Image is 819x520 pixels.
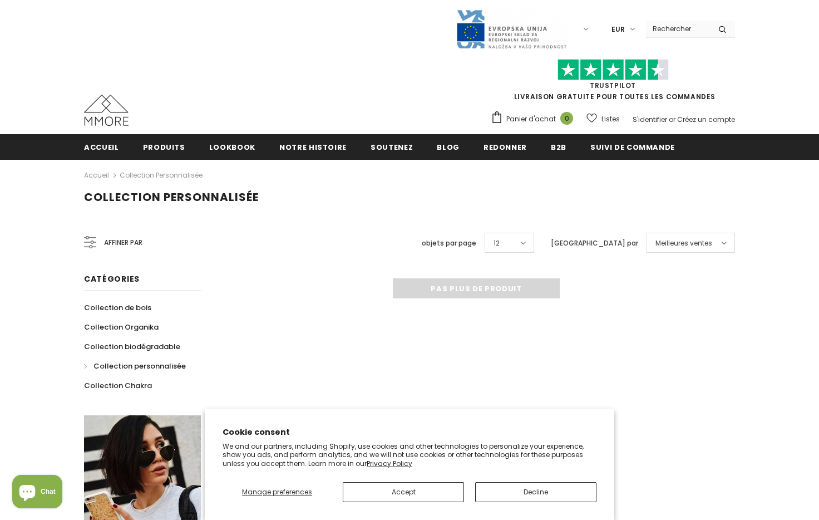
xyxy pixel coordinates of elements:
a: Redonner [483,134,527,159]
span: Accueil [84,142,119,153]
span: 0 [560,112,573,125]
label: objets par page [422,238,476,249]
span: Produits [143,142,185,153]
inbox-online-store-chat: Shopify online store chat [9,475,66,511]
img: Faites confiance aux étoiles pilotes [557,59,669,81]
span: Lookbook [209,142,255,153]
a: Privacy Policy [367,459,412,468]
a: Blog [437,134,460,159]
span: Meilleures ventes [655,238,712,249]
h2: Cookie consent [223,426,596,438]
label: [GEOGRAPHIC_DATA] par [551,238,638,249]
a: Lookbook [209,134,255,159]
span: 12 [494,238,500,249]
span: Collection personnalisée [93,361,186,371]
a: Collection de bois [84,298,151,317]
span: LIVRAISON GRATUITE POUR TOUTES LES COMMANDES [491,64,735,101]
span: soutenez [371,142,413,153]
a: soutenez [371,134,413,159]
button: Manage preferences [223,482,332,502]
img: Cas MMORE [84,95,129,126]
span: Blog [437,142,460,153]
span: Collection biodégradable [84,341,180,352]
span: B2B [551,142,566,153]
img: Javni Razpis [456,9,567,50]
a: Accueil [84,169,109,182]
a: TrustPilot [590,81,636,90]
span: Affiner par [104,237,142,249]
a: Collection Organika [84,317,159,337]
button: Decline [475,482,596,502]
a: Javni Razpis [456,24,567,33]
span: Collection Organika [84,322,159,332]
a: Notre histoire [279,134,347,159]
span: Panier d'achat [506,114,556,125]
span: EUR [611,24,625,35]
span: Suivi de commande [590,142,675,153]
a: Collection Chakra [84,376,152,395]
span: Notre histoire [279,142,347,153]
a: Listes [586,109,620,129]
p: We and our partners, including Shopify, use cookies and other technologies to personalize your ex... [223,442,596,468]
span: Redonner [483,142,527,153]
span: Catégories [84,273,140,284]
a: S'identifier [633,115,667,124]
a: Collection personnalisée [120,170,203,180]
a: Créez un compte [677,115,735,124]
a: Produits [143,134,185,159]
a: Collection personnalisée [84,356,186,376]
span: Collection Chakra [84,380,152,391]
span: or [669,115,675,124]
a: Suivi de commande [590,134,675,159]
a: Collection biodégradable [84,337,180,356]
a: B2B [551,134,566,159]
a: Panier d'achat 0 [491,111,579,127]
span: Listes [601,114,620,125]
span: Manage preferences [242,487,312,497]
span: Collection de bois [84,302,151,313]
input: Search Site [646,21,710,37]
button: Accept [343,482,464,502]
span: Collection personnalisée [84,189,259,205]
a: Accueil [84,134,119,159]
